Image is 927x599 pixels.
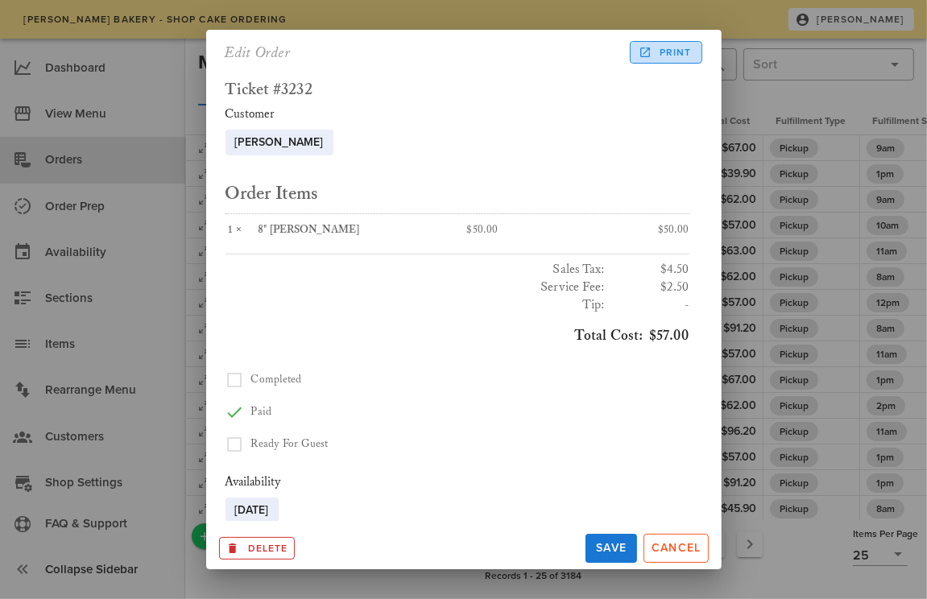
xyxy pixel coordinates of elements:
[226,473,689,491] div: Availability
[641,45,691,60] span: Print
[586,534,637,563] button: Save
[573,214,689,247] div: $50.00
[226,327,689,345] h3: $57.00
[457,214,573,247] div: $50.00
[226,296,606,314] h3: Tip:
[226,105,689,123] div: Customer
[612,261,689,279] h3: $4.50
[226,81,689,99] h2: Ticket #3232
[651,541,701,555] span: Cancel
[226,541,288,556] span: Delete
[226,223,236,237] span: 1
[251,437,329,451] span: Ready For Guest
[251,373,302,386] span: Completed
[630,41,701,64] a: Print
[258,224,447,238] div: 8" [PERSON_NAME]
[226,181,689,207] h2: Order Items
[575,327,644,345] span: Total Cost:
[219,537,296,560] button: Archive this Record?
[644,534,709,563] button: Cancel
[235,130,324,155] span: [PERSON_NAME]
[226,39,292,65] h2: Edit Order
[612,279,689,296] h3: $2.50
[235,498,269,523] span: [DATE]
[592,541,631,555] span: Save
[226,261,606,279] h3: Sales Tax:
[251,405,271,419] span: Paid
[226,224,259,238] div: ×
[226,279,606,296] h3: Service Fee:
[612,296,689,314] h3: -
